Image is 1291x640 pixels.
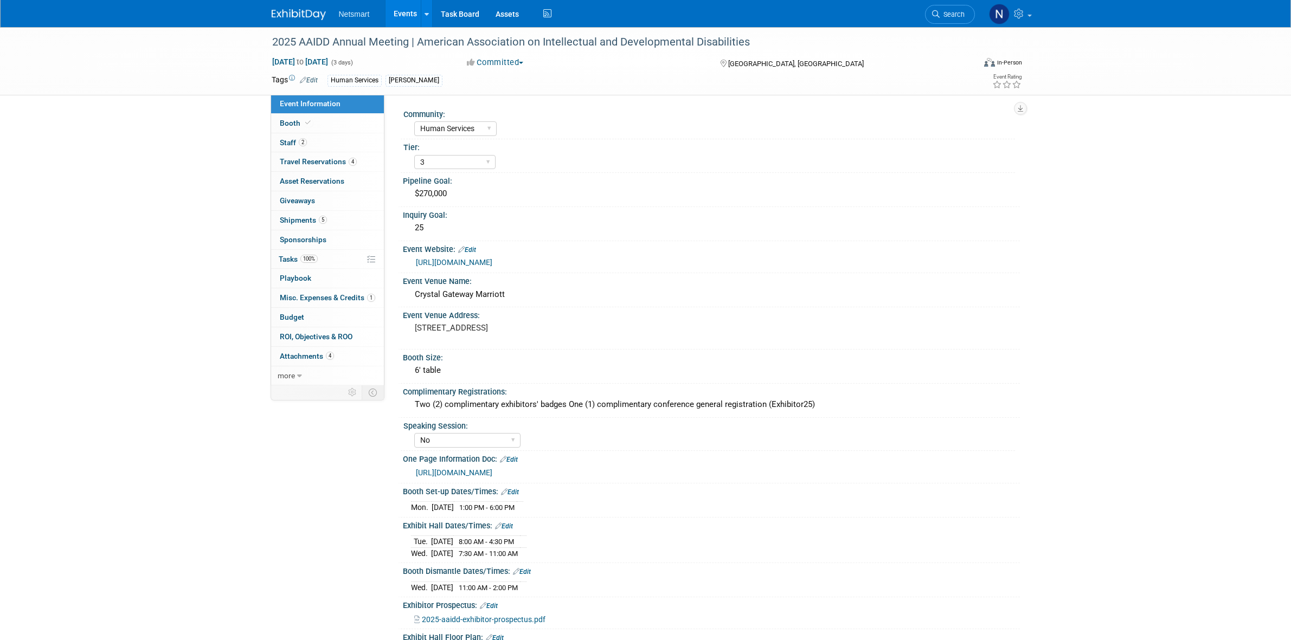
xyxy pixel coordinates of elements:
span: Playbook [280,274,311,282]
a: Attachments4 [271,347,384,366]
pre: [STREET_ADDRESS] [415,323,648,333]
span: Tasks [279,255,318,263]
a: [URL][DOMAIN_NAME] [416,468,492,477]
span: 4 [326,352,334,360]
a: Sponsorships [271,230,384,249]
div: Complimentary Registrations: [403,384,1020,397]
span: 11:00 AM - 2:00 PM [459,584,518,592]
span: 2 [299,138,307,146]
td: [DATE] [431,536,453,548]
span: Netsmart [339,10,370,18]
div: In-Person [997,59,1022,67]
td: Toggle Event Tabs [362,385,384,399]
a: Edit [300,76,318,84]
div: Community: [403,106,1015,120]
span: (3 days) [330,59,353,66]
div: Booth Dismantle Dates/Times: [403,563,1020,577]
span: 4 [349,158,357,166]
span: 100% [300,255,318,263]
div: Exhibitor Prospectus: [403,597,1020,611]
span: [GEOGRAPHIC_DATA], [GEOGRAPHIC_DATA] [728,60,864,68]
div: Event Website: [403,241,1020,255]
td: [DATE] [431,547,453,559]
div: [PERSON_NAME] [386,75,442,86]
span: Sponsorships [280,235,326,244]
div: One Page Information Doc: [403,451,1020,465]
a: Tasks100% [271,250,384,269]
div: Speaking Session: [403,418,1015,431]
img: Format-Inperson.png [984,58,995,67]
a: Shipments5 [271,211,384,230]
div: 25 [411,219,1012,236]
span: Travel Reservations [280,157,357,166]
a: Edit [480,602,498,610]
div: Booth Size: [403,350,1020,363]
td: Personalize Event Tab Strip [343,385,362,399]
a: Edit [500,456,518,463]
span: Event Information [280,99,341,108]
a: Giveaways [271,191,384,210]
div: 6' table [411,362,1012,379]
i: Booth reservation complete [305,120,311,126]
a: Edit [513,568,531,576]
span: Search [940,10,965,18]
td: Wed. [411,581,431,593]
span: Budget [280,313,304,321]
span: more [278,371,295,380]
div: Event Rating [992,74,1022,80]
span: 8:00 AM - 4:30 PM [459,538,514,546]
a: Edit [458,246,476,254]
span: 5 [319,216,327,224]
a: Edit [501,488,519,496]
td: Tue. [411,536,431,548]
span: Shipments [280,216,327,224]
a: ROI, Objectives & ROO [271,327,384,346]
span: Attachments [280,352,334,360]
div: Event Venue Address: [403,307,1020,321]
span: 1:00 PM - 6:00 PM [459,503,515,512]
span: ROI, Objectives & ROO [280,332,352,341]
a: Booth [271,114,384,133]
a: Edit [495,522,513,530]
div: Crystal Gateway Marriott [411,286,1012,303]
div: Event Format [911,56,1023,73]
span: Asset Reservations [280,177,344,185]
div: 2025 AAIDD Annual Meeting | American Association on Intellectual and Developmental Disabilities [268,33,959,52]
div: Booth Set-up Dates/Times: [403,483,1020,497]
td: Mon. [411,502,432,513]
td: Wed. [411,547,431,559]
a: Search [925,5,975,24]
a: [URL][DOMAIN_NAME] [416,258,492,267]
span: 1 [367,294,375,302]
span: Giveaways [280,196,315,205]
span: Staff [280,138,307,147]
span: to [295,57,305,66]
span: [DATE] [DATE] [272,57,329,67]
div: Tier: [403,139,1015,153]
span: 2025-aaidd-exhibitor-prospectus.pdf [422,615,545,624]
img: Nina Finn [989,4,1010,24]
span: Booth [280,119,313,127]
div: Exhibit Hall Dates/Times: [403,518,1020,532]
a: Misc. Expenses & Credits1 [271,288,384,307]
a: Playbook [271,269,384,288]
div: Two (2) complimentary exhibitors' badges One (1) complimentary conference general registration (E... [411,396,1012,413]
button: Committed [463,57,528,68]
div: Inquiry Goal: [403,207,1020,221]
a: Travel Reservations4 [271,152,384,171]
td: [DATE] [431,581,453,593]
a: Event Information [271,94,384,113]
div: Event Venue Name: [403,273,1020,287]
a: more [271,366,384,385]
a: 2025-aaidd-exhibitor-prospectus.pdf [414,615,545,624]
a: Asset Reservations [271,172,384,191]
img: ExhibitDay [272,9,326,20]
td: [DATE] [432,502,454,513]
div: Pipeline Goal: [403,173,1020,186]
a: Staff2 [271,133,384,152]
span: Misc. Expenses & Credits [280,293,375,302]
span: 7:30 AM - 11:00 AM [459,550,518,558]
div: Human Services [327,75,382,86]
td: Tags [272,74,318,87]
div: $270,000 [411,185,1012,202]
